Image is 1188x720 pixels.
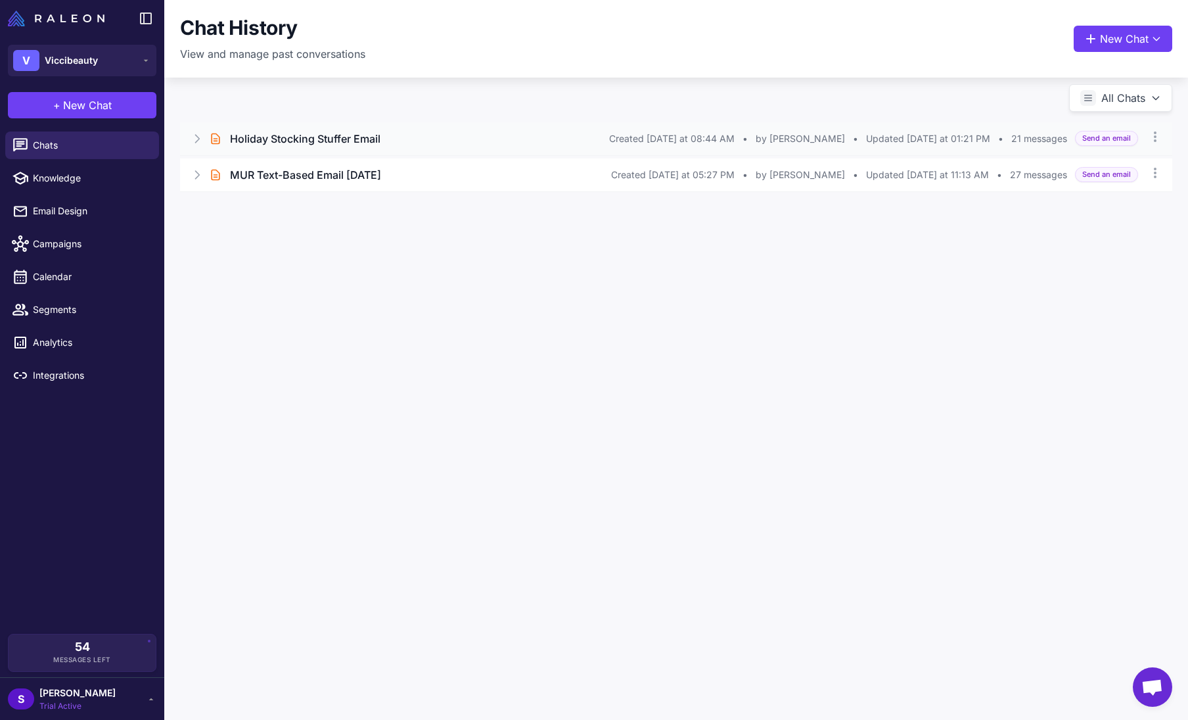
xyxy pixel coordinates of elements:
span: Messages Left [53,655,111,665]
span: + [53,97,60,113]
div: S [8,688,34,709]
span: [PERSON_NAME] [39,686,116,700]
a: Integrations [5,362,159,389]
div: Open chat [1133,667,1172,707]
span: • [742,132,748,146]
h3: Holiday Stocking Stuffer Email [230,131,380,147]
button: +New Chat [8,92,156,118]
h1: Chat History [180,16,297,41]
span: Knowledge [33,171,148,185]
a: Email Design [5,197,159,225]
button: VViccibeauty [8,45,156,76]
a: Calendar [5,263,159,291]
span: 21 messages [1011,132,1067,146]
span: Integrations [33,368,148,383]
img: Raleon Logo [8,11,104,26]
span: Send an email [1075,131,1138,146]
button: All Chats [1069,84,1172,112]
span: Chats [33,138,148,153]
span: New Chat [63,97,112,113]
span: Updated [DATE] at 01:21 PM [866,132,990,146]
span: 54 [75,641,90,653]
a: Segments [5,296,159,324]
div: V [13,50,39,71]
span: • [997,168,1002,182]
span: • [742,168,748,182]
a: Analytics [5,329,159,356]
a: Chats [5,132,159,159]
span: Campaigns [33,237,148,251]
span: Segments [33,302,148,317]
span: • [853,132,858,146]
span: Created [DATE] at 05:27 PM [611,168,735,182]
span: Viccibeauty [45,53,98,68]
span: Email Design [33,204,148,218]
a: Campaigns [5,230,159,258]
span: • [853,168,858,182]
button: New Chat [1074,26,1172,52]
span: 27 messages [1010,168,1067,182]
span: Send an email [1075,167,1138,182]
a: Raleon Logo [8,11,110,26]
span: Trial Active [39,700,116,712]
span: by [PERSON_NAME] [756,168,845,182]
span: Created [DATE] at 08:44 AM [609,132,735,146]
span: Analytics [33,335,148,350]
span: Calendar [33,270,148,284]
span: • [998,132,1003,146]
p: View and manage past conversations [180,46,365,62]
span: Updated [DATE] at 11:13 AM [866,168,989,182]
a: Knowledge [5,164,159,192]
h3: MUR Text-Based Email [DATE] [230,167,381,183]
span: by [PERSON_NAME] [756,132,845,146]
